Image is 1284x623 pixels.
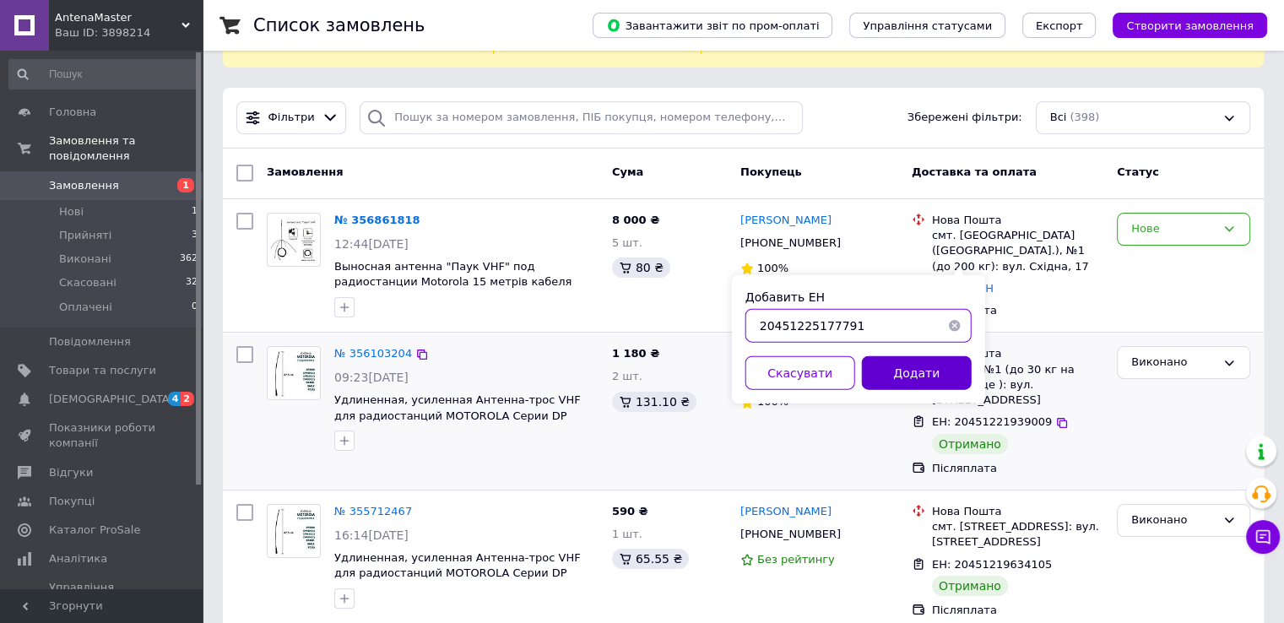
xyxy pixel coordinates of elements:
[334,393,581,437] a: Удлиненная, усиленная Антенна-трос VHF для радиостанций MOTOROLA Серии DP 4400-4600-4800,DP 2400, R7
[49,363,156,378] span: Товари та послуги
[757,553,835,566] span: Без рейтингу
[267,346,321,400] a: Фото товару
[334,371,409,384] span: 09:23[DATE]
[268,110,315,126] span: Фільтри
[862,356,972,390] button: Додати
[932,213,1103,228] div: Нова Пошта
[1096,19,1267,31] a: Створити замовлення
[606,18,819,33] span: Завантажити звіт по пром-оплаті
[253,15,425,35] h1: Список замовлень
[59,300,112,315] span: Оплачені
[49,133,203,164] span: Замовлення та повідомлення
[612,549,689,569] div: 65.55 ₴
[740,504,832,520] a: [PERSON_NAME]
[268,505,320,557] img: Фото товару
[612,370,642,382] span: 2 шт.
[55,10,181,25] span: AntenaMaster
[612,257,670,278] div: 80 ₴
[932,603,1103,618] div: Післяплата
[334,528,409,542] span: 16:14[DATE]
[932,519,1103,550] div: смт. [STREET_ADDRESS]: вул. [STREET_ADDRESS]
[1126,19,1254,32] span: Створити замовлення
[745,356,855,390] button: Скасувати
[612,214,659,226] span: 8 000 ₴
[59,228,111,243] span: Прийняті
[1070,111,1099,123] span: (398)
[932,576,1008,596] div: Отримано
[49,178,119,193] span: Замовлення
[49,551,107,566] span: Аналітика
[181,392,194,406] span: 2
[334,505,412,517] a: № 355712467
[932,504,1103,519] div: Нова Пошта
[757,262,788,274] span: 100%
[192,300,198,315] span: 0
[268,347,320,399] img: Фото товару
[334,214,420,226] a: № 356861818
[1050,110,1067,126] span: Всі
[49,523,140,538] span: Каталог ProSale
[1131,512,1216,529] div: Виконано
[49,494,95,509] span: Покупці
[268,214,320,265] img: Фото товару
[849,13,1005,38] button: Управління статусами
[740,213,832,229] a: [PERSON_NAME]
[334,551,581,595] a: Удлиненная, усиленная Антенна-трос VHF для радиостанций MOTOROLA Серии DP 4400-4600-4800,DP 2400, R7
[1117,165,1159,178] span: Статус
[1246,520,1280,554] button: Чат з покупцем
[334,347,412,360] a: № 356103204
[932,346,1103,361] div: Нова Пошта
[737,523,844,545] div: [PHONE_NUMBER]
[59,252,111,267] span: Виконані
[192,228,198,243] span: 3
[59,275,116,290] span: Скасовані
[55,25,203,41] div: Ваш ID: 3898214
[267,504,321,558] a: Фото товару
[1131,220,1216,238] div: Нове
[932,228,1103,274] div: смт. [GEOGRAPHIC_DATA] ([GEOGRAPHIC_DATA].), №1 (до 200 кг): вул. Східна, 17
[938,309,972,343] button: Очистить
[192,204,198,219] span: 1
[8,59,199,89] input: Пошук
[932,434,1008,454] div: Отримано
[932,558,1052,571] span: ЕН: 20451219634105
[737,232,844,254] div: [PHONE_NUMBER]
[168,392,181,406] span: 4
[267,165,343,178] span: Замовлення
[907,110,1022,126] span: Збережені фільтри:
[863,19,992,32] span: Управління статусами
[612,528,642,540] span: 1 шт.
[912,165,1037,178] span: Доставка та оплата
[334,260,572,289] a: Выносная антенна "Паук VHF" под радиостанции Motorola 15 метрів кабеля
[612,505,648,517] span: 590 ₴
[180,252,198,267] span: 362
[1036,19,1083,32] span: Експорт
[932,303,1103,318] div: Післяплата
[186,275,198,290] span: 32
[932,415,1052,428] span: ЕН: 20451221939009
[334,237,409,251] span: 12:44[DATE]
[360,101,803,134] input: Пошук за номером замовлення, ПІБ покупця, номером телефону, Email, номером накладної
[49,392,174,407] span: [DEMOGRAPHIC_DATA]
[593,13,832,38] button: Завантажити звіт по пром-оплаті
[612,165,643,178] span: Cума
[740,165,802,178] span: Покупець
[49,420,156,451] span: Показники роботи компанії
[49,465,93,480] span: Відгуки
[612,347,659,360] span: 1 180 ₴
[1131,354,1216,371] div: Виконано
[49,334,131,349] span: Повідомлення
[49,105,96,120] span: Головна
[745,290,825,304] label: Добавить ЕН
[49,580,156,610] span: Управління сайтом
[932,362,1103,409] div: Дергачі, №1 (до 30 кг на одне місце ): вул. [STREET_ADDRESS]
[1113,13,1267,38] button: Створити замовлення
[932,461,1103,476] div: Післяплата
[1022,13,1097,38] button: Експорт
[59,204,84,219] span: Нові
[177,178,194,192] span: 1
[612,236,642,249] span: 5 шт.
